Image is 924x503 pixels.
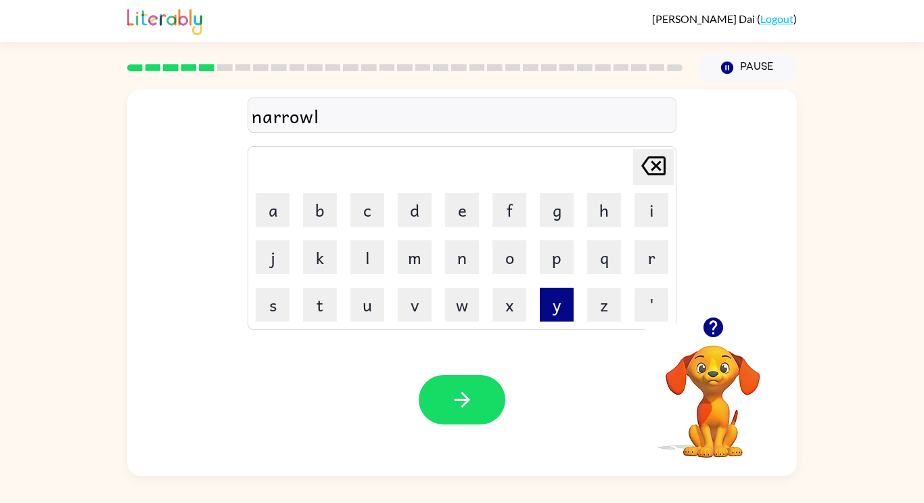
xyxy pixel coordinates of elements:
[350,193,384,227] button: c
[445,240,479,274] button: n
[492,288,526,322] button: x
[652,12,797,25] div: ( )
[256,288,290,322] button: s
[587,240,621,274] button: q
[350,288,384,322] button: u
[127,5,202,35] img: Literably
[303,240,337,274] button: k
[398,240,432,274] button: m
[492,240,526,274] button: o
[398,193,432,227] button: d
[699,52,797,83] button: Pause
[256,240,290,274] button: j
[540,240,574,274] button: p
[540,193,574,227] button: g
[303,193,337,227] button: b
[398,288,432,322] button: v
[652,12,757,25] span: [PERSON_NAME] Dai
[587,193,621,227] button: h
[252,102,672,130] div: narrowl
[256,193,290,227] button: a
[303,288,337,322] button: t
[540,288,574,322] button: y
[634,288,668,322] button: '
[445,288,479,322] button: w
[350,240,384,274] button: l
[634,240,668,274] button: r
[645,324,781,460] video: Your browser must support playing .mp4 files to use Literably. Please try using another browser.
[760,12,793,25] a: Logout
[587,288,621,322] button: z
[634,193,668,227] button: i
[445,193,479,227] button: e
[492,193,526,227] button: f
